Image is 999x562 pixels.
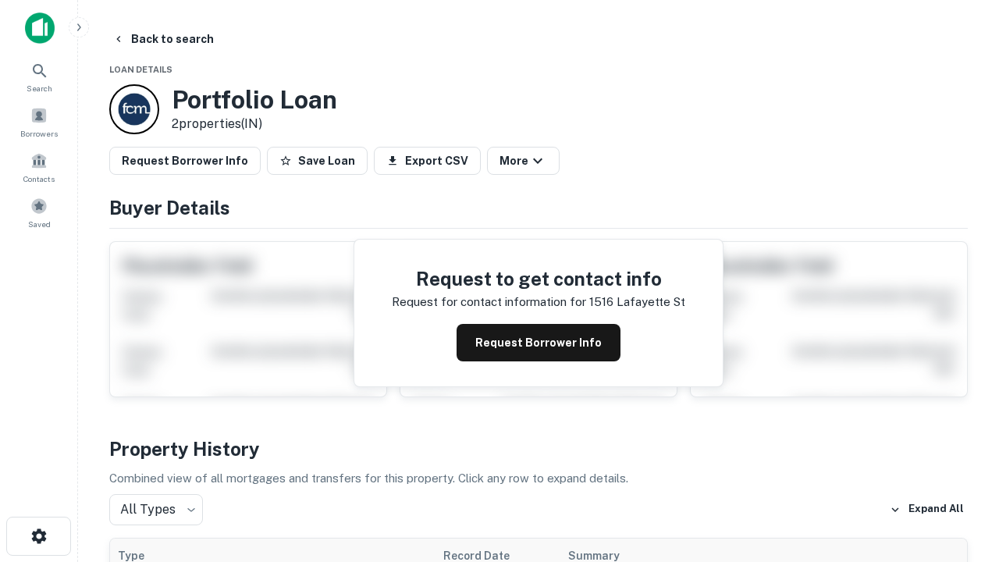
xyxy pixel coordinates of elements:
h4: Request to get contact info [392,265,685,293]
button: Request Borrower Info [109,147,261,175]
span: Saved [28,218,51,230]
a: Contacts [5,146,73,188]
span: Contacts [23,173,55,185]
a: Saved [5,191,73,233]
div: All Types [109,494,203,525]
a: Borrowers [5,101,73,143]
h3: Portfolio Loan [172,85,337,115]
span: Loan Details [109,65,172,74]
img: capitalize-icon.png [25,12,55,44]
span: Borrowers [20,127,58,140]
p: Request for contact information for [392,293,586,311]
button: Back to search [106,25,220,53]
button: More [487,147,560,175]
p: 1516 lafayette st [589,293,685,311]
h4: Buyer Details [109,194,968,222]
a: Search [5,55,73,98]
p: Combined view of all mortgages and transfers for this property. Click any row to expand details. [109,469,968,488]
iframe: Chat Widget [921,387,999,462]
button: Save Loan [267,147,368,175]
button: Request Borrower Info [457,324,620,361]
h4: Property History [109,435,968,463]
button: Export CSV [374,147,481,175]
p: 2 properties (IN) [172,115,337,133]
button: Expand All [886,498,968,521]
span: Search [27,82,52,94]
